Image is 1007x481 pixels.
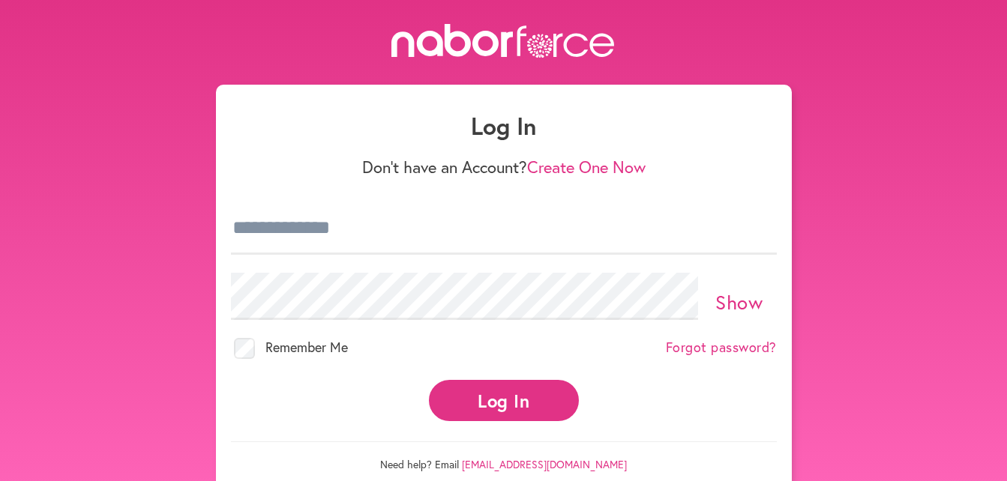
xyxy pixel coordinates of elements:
[462,457,627,471] a: [EMAIL_ADDRESS][DOMAIN_NAME]
[265,338,348,356] span: Remember Me
[231,112,777,140] h1: Log In
[231,157,777,177] p: Don't have an Account?
[715,289,763,315] a: Show
[429,380,579,421] button: Log In
[527,156,646,178] a: Create One Now
[666,339,777,356] a: Forgot password?
[231,441,777,471] p: Need help? Email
